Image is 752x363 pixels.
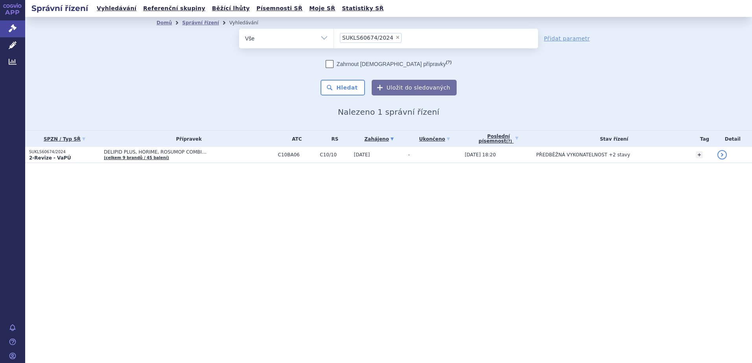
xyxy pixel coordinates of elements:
[307,3,337,14] a: Moje SŘ
[408,152,410,158] span: -
[25,3,94,14] h2: Správní řízení
[338,107,439,117] span: Nalezeno 1 správní řízení
[182,20,219,26] a: Správní řízení
[104,156,169,160] a: (celkem 9 brandů / 45 balení)
[320,152,350,158] span: C10/10
[372,80,457,95] button: Uložit do sledovaných
[210,3,252,14] a: Běžící lhůty
[229,17,269,29] li: Vyhledávání
[94,3,139,14] a: Vyhledávání
[321,80,365,95] button: Hledat
[29,149,100,155] p: SUKLS60674/2024
[717,150,727,159] a: detail
[713,131,752,147] th: Detail
[326,60,452,68] label: Zahrnout [DEMOGRAPHIC_DATA] přípravky
[316,131,350,147] th: RS
[465,131,533,147] a: Poslednípísemnost(?)
[278,152,316,158] span: C10BA06
[692,131,713,147] th: Tag
[274,131,316,147] th: ATC
[506,139,512,144] abbr: (?)
[254,3,305,14] a: Písemnosti SŘ
[446,60,452,65] abbr: (?)
[536,152,630,158] span: PŘEDBĚŽNÁ VYKONATELNOST +2 stavy
[544,35,590,42] a: Přidat parametr
[696,151,703,158] a: +
[354,134,404,145] a: Zahájeno
[104,149,274,155] span: DELIPID PLUS, HORIME, ROSUMOP COMBI…
[342,35,393,40] span: SUKLS60674/2024
[339,3,386,14] a: Statistiky SŘ
[29,134,100,145] a: SPZN / Typ SŘ
[408,134,461,145] a: Ukončeno
[404,33,408,42] input: SUKLS60674/2024
[395,35,400,40] span: ×
[532,131,692,147] th: Stav řízení
[465,152,496,158] span: [DATE] 18:20
[100,131,274,147] th: Přípravek
[157,20,172,26] a: Domů
[29,155,71,161] strong: 2-Revize - VaPÚ
[354,152,370,158] span: [DATE]
[141,3,208,14] a: Referenční skupiny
